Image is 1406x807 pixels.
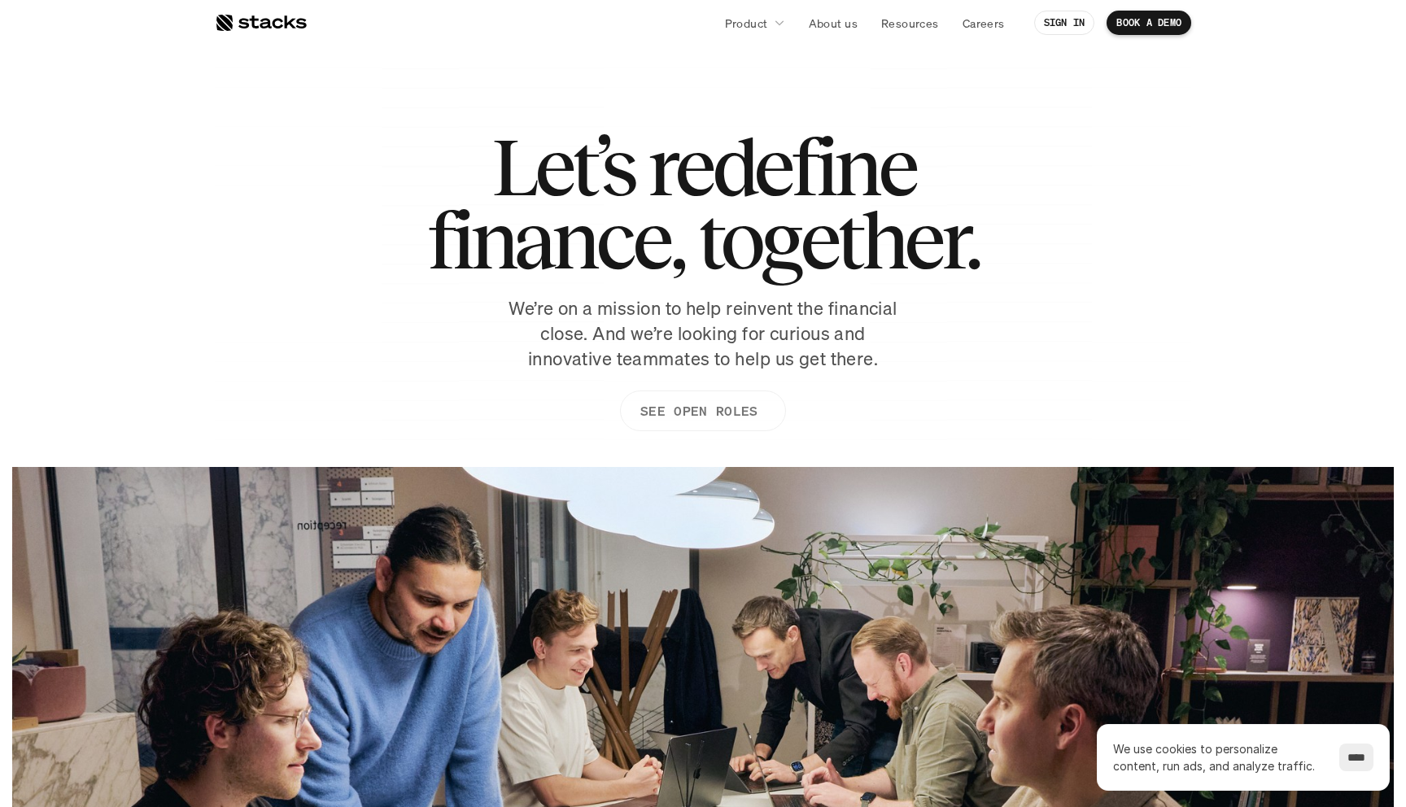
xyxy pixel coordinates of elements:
[620,390,786,431] a: SEE OPEN ROLES
[500,296,906,371] p: We’re on a mission to help reinvent the financial close. And we’re looking for curious and innova...
[1107,11,1191,35] a: BOOK A DEMO
[427,130,979,277] h1: Let’s redefine finance, together.
[809,15,858,32] p: About us
[799,8,867,37] a: About us
[1116,17,1181,28] p: BOOK A DEMO
[963,15,1005,32] p: Careers
[871,8,949,37] a: Resources
[881,15,939,32] p: Resources
[1034,11,1095,35] a: SIGN IN
[725,15,768,32] p: Product
[1044,17,1085,28] p: SIGN IN
[640,399,758,423] p: SEE OPEN ROLES
[953,8,1015,37] a: Careers
[1113,740,1323,774] p: We use cookies to personalize content, run ads, and analyze traffic.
